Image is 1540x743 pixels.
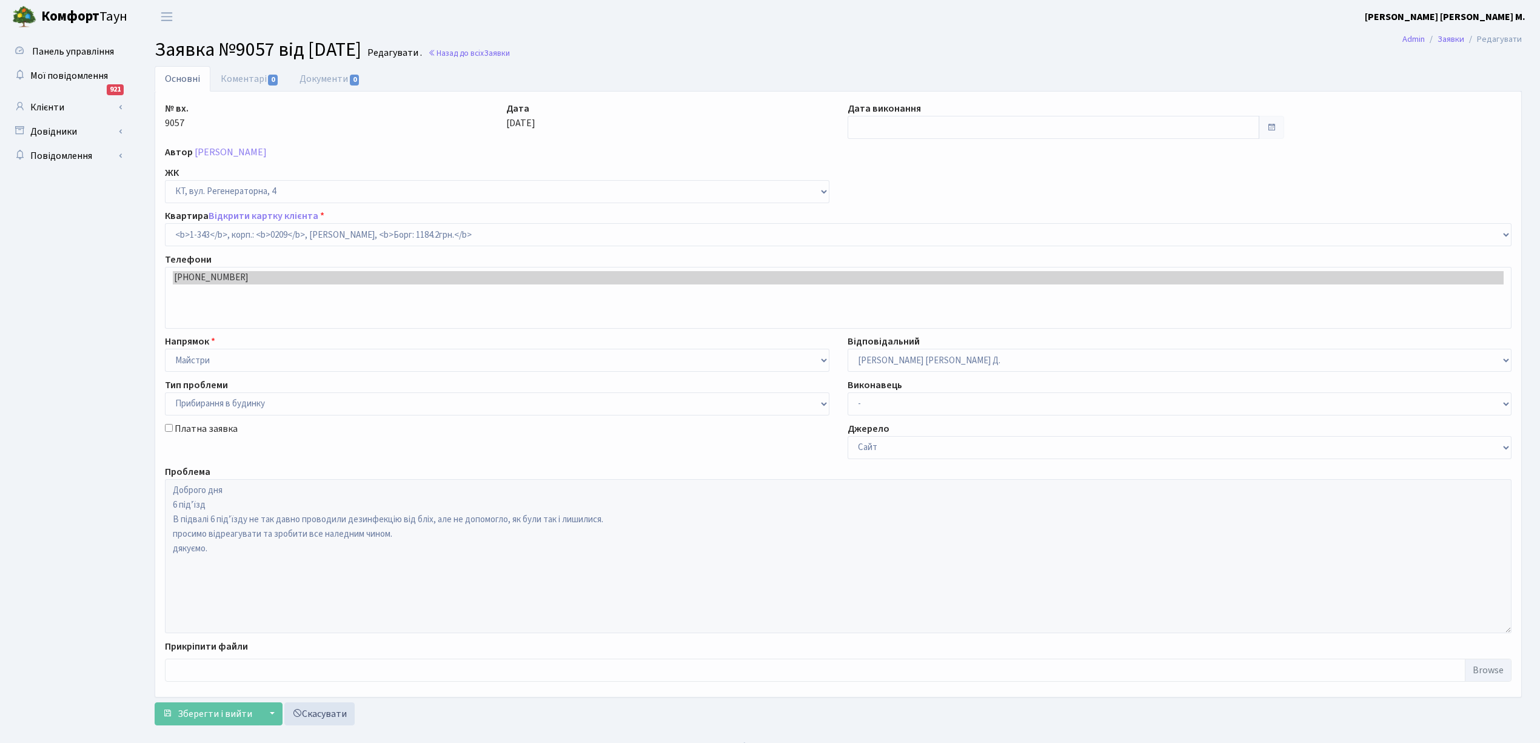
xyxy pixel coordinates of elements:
a: Заявки [1438,33,1464,45]
label: Прикріпити файли [165,639,248,654]
span: Заявки [484,47,510,59]
label: Джерело [848,422,889,436]
textarea: Доброго дня 6 підʼїзд В підвалі 6 підʼїзду не так давно проводили дезинфекцію від бліх, але не до... [165,479,1512,633]
span: Панель управління [32,45,114,58]
a: Коментарі [210,66,289,92]
b: Комфорт [41,7,99,26]
select: ) [165,223,1512,246]
a: Документи [289,66,370,92]
span: Зберегти і вийти [178,707,252,721]
a: Основні [155,66,210,92]
label: Дата [506,101,529,116]
span: Мої повідомлення [30,69,108,82]
button: Переключити навігацію [152,7,182,27]
a: Довідники [6,119,127,144]
select: ) [165,392,829,415]
small: Редагувати . [365,47,422,59]
label: Квартира [165,209,324,223]
option: [PHONE_NUMBER] [173,271,1504,284]
a: [PERSON_NAME] [195,146,267,159]
label: Дата виконання [848,101,921,116]
nav: breadcrumb [1384,27,1540,52]
a: Назад до всіхЗаявки [428,47,510,59]
a: Скасувати [284,702,355,725]
div: [DATE] [497,101,839,139]
a: Панель управління [6,39,127,64]
button: Зберегти і вийти [155,702,260,725]
label: Проблема [165,465,210,479]
label: Платна заявка [175,422,238,436]
span: 0 [268,75,278,86]
label: № вх. [165,101,189,116]
span: 0 [350,75,360,86]
label: Автор [165,145,193,160]
label: ЖК [165,166,179,180]
div: 921 [107,84,124,95]
img: logo.png [12,5,36,29]
span: Заявка №9057 від [DATE] [155,36,361,64]
label: Напрямок [165,334,215,349]
a: Клієнти [6,95,127,119]
span: Таун [41,7,127,27]
a: Відкрити картку клієнта [209,209,318,223]
li: Редагувати [1464,33,1522,46]
div: 9057 [156,101,497,139]
a: Повідомлення [6,144,127,168]
label: Телефони [165,252,212,267]
label: Відповідальний [848,334,920,349]
a: [PERSON_NAME] [PERSON_NAME] М. [1365,10,1525,24]
label: Тип проблеми [165,378,228,392]
a: Admin [1402,33,1425,45]
label: Виконавець [848,378,902,392]
a: Мої повідомлення921 [6,64,127,88]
